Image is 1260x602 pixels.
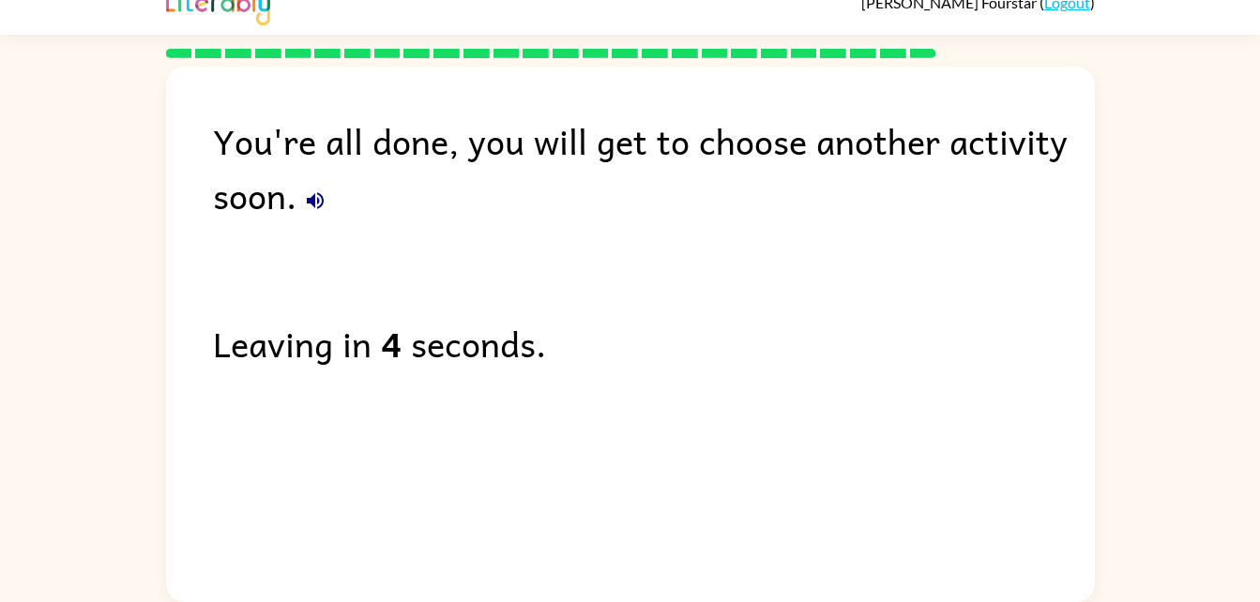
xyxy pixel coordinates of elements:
[213,316,1095,370] div: Leaving in seconds.
[213,113,1095,222] div: You're all done, you will get to choose another activity soon.
[381,316,402,370] b: 4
